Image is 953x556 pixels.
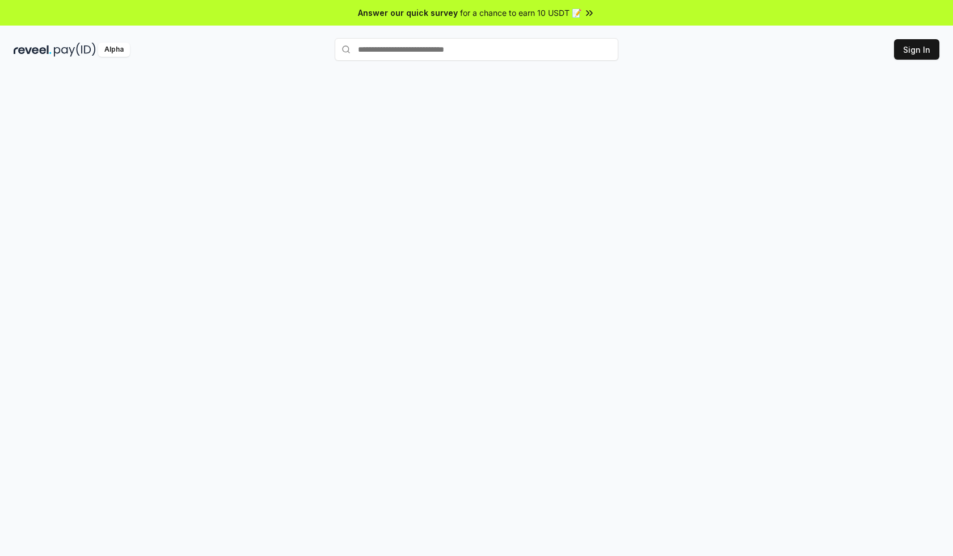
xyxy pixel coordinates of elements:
[358,7,458,19] span: Answer our quick survey
[54,43,96,57] img: pay_id
[14,43,52,57] img: reveel_dark
[460,7,581,19] span: for a chance to earn 10 USDT 📝
[894,39,939,60] button: Sign In
[98,43,130,57] div: Alpha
